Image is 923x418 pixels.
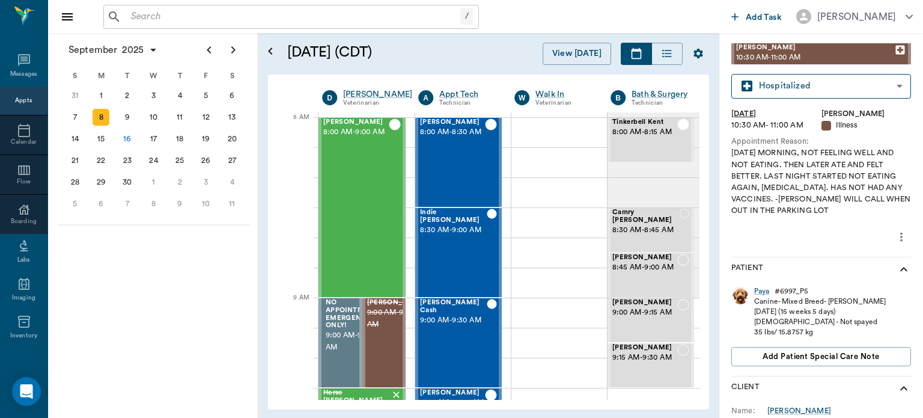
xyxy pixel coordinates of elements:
[198,131,215,147] div: Friday, September 19, 2025
[362,298,406,388] div: NO_SHOW, 9:00 AM - 9:30 AM
[608,253,694,298] div: NOT_CONFIRMED, 8:45 AM - 9:00 AM
[263,28,278,75] button: Open calendar
[197,38,221,62] button: Previous page
[754,327,886,337] div: 35 lbs / 15.8757 kg
[439,88,496,100] a: Appt Tech
[775,286,809,297] div: # 6997_P5
[323,389,391,405] span: Horse [PERSON_NAME]
[93,131,109,147] div: Monday, September 15, 2025
[727,5,787,28] button: Add Task
[420,299,487,315] span: [PERSON_NAME] Cash
[420,209,487,224] span: Indie [PERSON_NAME]
[278,111,309,141] div: 8 AM
[632,88,689,100] a: Bath & Surgery
[754,297,886,307] div: Canine - Mixed Breed - [PERSON_NAME]
[731,381,760,396] p: Client
[612,254,677,262] span: [PERSON_NAME]
[632,98,689,108] div: Technician
[224,109,240,126] div: Saturday, September 13, 2025
[612,224,680,236] span: 8:30 AM - 8:45 AM
[219,67,245,85] div: S
[420,315,487,327] span: 9:00 AM - 9:30 AM
[322,90,337,105] div: D
[145,195,162,212] div: Wednesday, October 8, 2025
[67,174,84,191] div: Sunday, September 28, 2025
[10,70,38,79] div: Messages
[120,41,146,58] span: 2025
[93,152,109,169] div: Monday, September 22, 2025
[420,389,485,397] span: [PERSON_NAME]
[897,262,911,277] svg: show more
[67,87,84,104] div: Sunday, August 31, 2025
[535,98,592,108] div: Veterinarian
[326,299,381,330] span: NO APPOINTMENT! EMERGENCY ONLY!
[55,5,79,29] button: Close drawer
[608,298,694,343] div: NOT_CONFIRMED, 9:00 AM - 9:15 AM
[418,90,433,105] div: A
[420,397,485,409] span: 9:30 AM - 10:00 AM
[145,87,162,104] div: Wednesday, September 3, 2025
[897,381,911,396] svg: show more
[198,195,215,212] div: Friday, October 10, 2025
[166,67,193,85] div: T
[171,195,188,212] div: Thursday, October 9, 2025
[119,131,136,147] div: Today, Tuesday, September 16, 2025
[731,347,911,366] button: Add patient Special Care Note
[88,67,115,85] div: M
[67,109,84,126] div: Sunday, September 7, 2025
[415,298,502,388] div: CHECKED_OUT, 9:00 AM - 9:30 AM
[821,120,912,131] div: Illness
[612,118,677,126] span: Tinkerbell Kent
[12,294,35,303] div: Imaging
[198,109,215,126] div: Friday, September 12, 2025
[736,44,894,52] span: [PERSON_NAME]
[754,286,770,297] a: Paya
[535,88,592,100] a: Walk In
[17,256,30,265] div: Labs
[126,8,460,25] input: Search
[460,8,474,25] div: /
[323,118,389,126] span: [PERSON_NAME]
[817,10,896,24] div: [PERSON_NAME]
[67,152,84,169] div: Sunday, September 21, 2025
[66,41,120,58] span: September
[326,330,381,354] span: 9:00 AM - 9:30 AM
[415,117,502,207] div: CHECKED_OUT, 8:00 AM - 8:30 AM
[145,174,162,191] div: Wednesday, October 1, 2025
[415,207,502,298] div: CHECKED_OUT, 8:30 AM - 9:00 AM
[287,43,452,62] h5: [DATE] (CDT)
[141,67,167,85] div: W
[767,405,831,416] a: [PERSON_NAME]
[67,131,84,147] div: Sunday, September 14, 2025
[323,126,389,138] span: 8:00 AM - 9:00 AM
[612,262,677,274] span: 8:45 AM - 9:00 AM
[892,227,911,247] button: more
[93,174,109,191] div: Monday, September 29, 2025
[731,405,767,416] div: Name:
[119,87,136,104] div: Tuesday, September 2, 2025
[62,67,88,85] div: S
[171,174,188,191] div: Thursday, October 2, 2025
[119,174,136,191] div: Tuesday, September 30, 2025
[612,126,677,138] span: 8:00 AM - 8:15 AM
[367,307,427,331] span: 9:00 AM - 9:30 AM
[731,286,749,304] img: Profile Image
[543,43,611,65] button: View [DATE]
[736,52,894,64] span: 10:30 AM - 11:00 AM
[145,152,162,169] div: Wednesday, September 24, 2025
[224,174,240,191] div: Saturday, October 4, 2025
[171,87,188,104] div: Thursday, September 4, 2025
[278,292,309,322] div: 9 AM
[198,152,215,169] div: Friday, September 26, 2025
[198,174,215,191] div: Friday, October 3, 2025
[145,131,162,147] div: Wednesday, September 17, 2025
[514,90,529,105] div: W
[318,117,406,298] div: CHECKED_OUT, 8:00 AM - 9:00 AM
[145,109,162,126] div: Wednesday, September 10, 2025
[171,109,188,126] div: Thursday, September 11, 2025
[439,98,496,108] div: Technician
[93,109,109,126] div: Monday, September 8, 2025
[731,262,763,277] p: Patient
